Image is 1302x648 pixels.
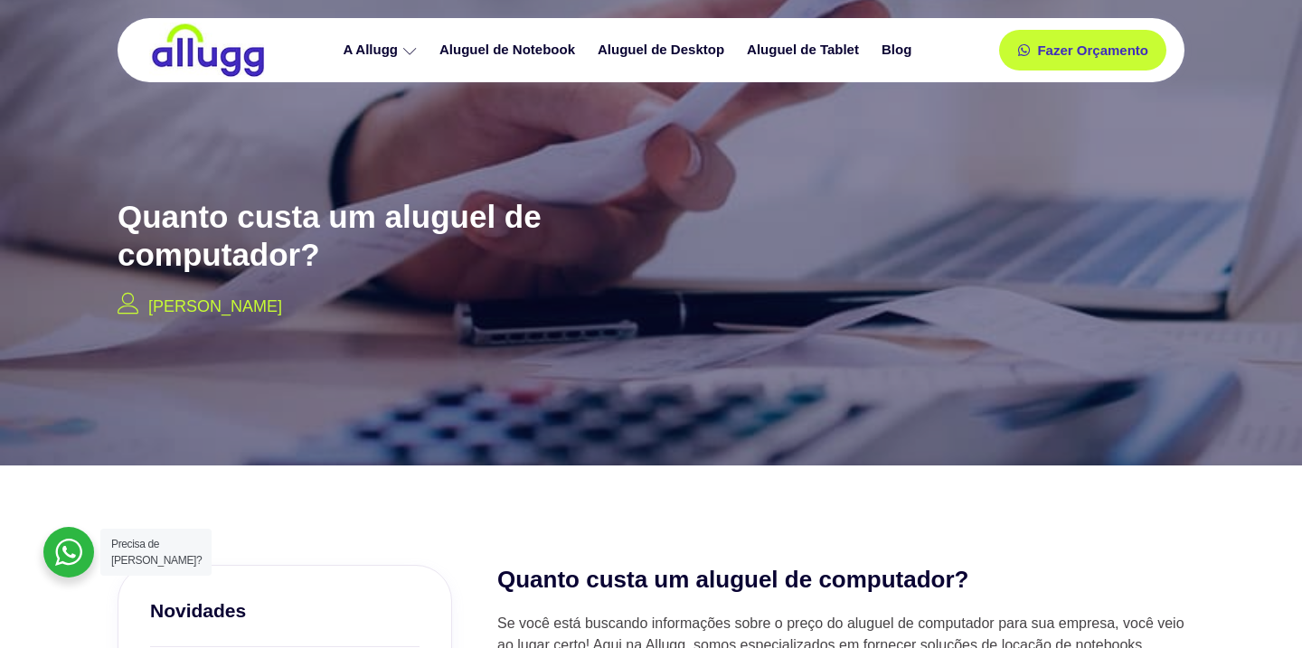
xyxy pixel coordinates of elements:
a: A Allugg [334,34,430,66]
a: Aluguel de Desktop [589,34,738,66]
p: [PERSON_NAME] [148,295,282,319]
iframe: Chat Widget [1212,561,1302,648]
h2: Quanto custa um aluguel de computador? [118,198,696,274]
h2: Quanto custa um aluguel de computador? [497,565,1184,596]
a: Blog [873,34,925,66]
h3: Novidades [150,597,420,624]
span: Fazer Orçamento [1037,43,1148,57]
a: Aluguel de Tablet [738,34,873,66]
a: Aluguel de Notebook [430,34,589,66]
a: Fazer Orçamento [999,30,1166,70]
img: locação de TI é Allugg [149,23,267,78]
span: Precisa de [PERSON_NAME]? [111,538,202,567]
